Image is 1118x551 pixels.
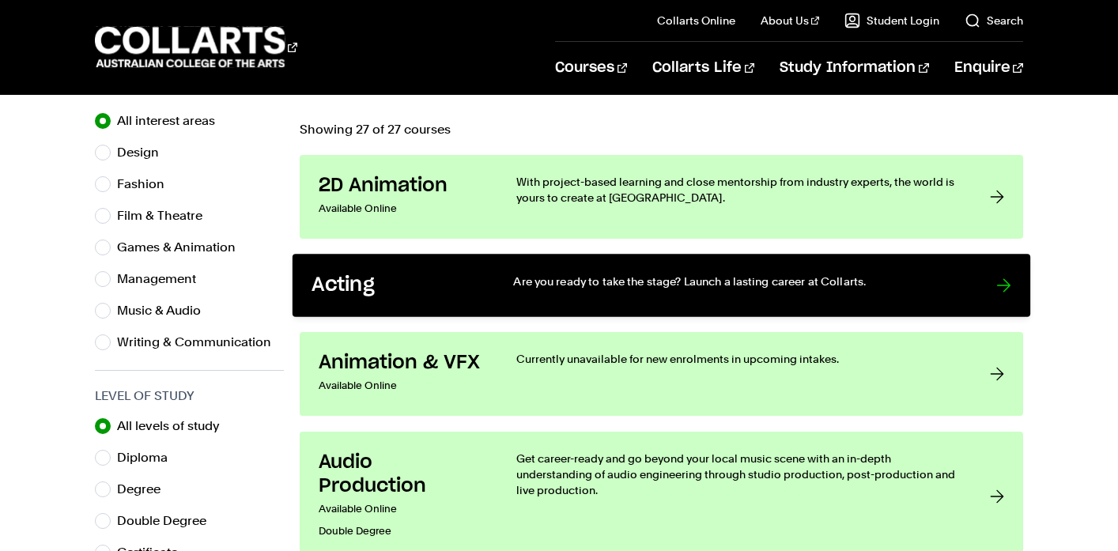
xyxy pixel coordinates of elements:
div: Go to homepage [95,25,297,70]
label: Management [117,268,209,290]
label: All levels of study [117,415,232,437]
h3: Audio Production [319,451,485,498]
p: Get career-ready and go beyond your local music scene with an in-depth understanding of audio eng... [516,451,958,498]
p: Currently unavailable for new enrolments in upcoming intakes. [516,351,958,367]
a: Animation & VFX Available Online Currently unavailable for new enrolments in upcoming intakes. [300,332,1023,416]
label: Music & Audio [117,300,213,322]
label: Diploma [117,447,180,469]
p: Available Online [319,198,485,220]
label: Design [117,142,172,164]
a: About Us [761,13,819,28]
a: Enquire [954,42,1023,94]
a: Courses [555,42,627,94]
h3: Animation & VFX [319,351,485,375]
p: Available Online [319,498,485,520]
a: Study Information [780,42,928,94]
h3: Acting [312,274,482,298]
a: 2D Animation Available Online With project-based learning and close mentorship from industry expe... [300,155,1023,239]
label: All interest areas [117,110,228,132]
label: Degree [117,478,173,500]
label: Writing & Communication [117,331,284,353]
a: Search [965,13,1023,28]
label: Film & Theatre [117,205,215,227]
label: Games & Animation [117,236,248,259]
h3: 2D Animation [319,174,485,198]
p: Showing 27 of 27 courses [300,123,1023,136]
p: Available Online [319,375,485,397]
label: Double Degree [117,510,219,532]
a: Collarts Life [652,42,754,94]
a: Student Login [844,13,939,28]
label: Fashion [117,173,177,195]
p: Double Degree [319,520,485,542]
a: Collarts Online [657,13,735,28]
h3: Level of Study [95,387,284,406]
a: Acting Are you ready to take the stage? Launch a lasting career at Collarts. [293,254,1030,317]
p: With project-based learning and close mentorship from industry experts, the world is yours to cre... [516,174,958,206]
p: Are you ready to take the stage? Launch a lasting career at Collarts. [514,274,965,289]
